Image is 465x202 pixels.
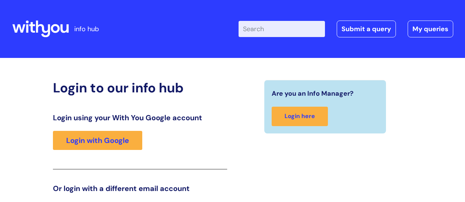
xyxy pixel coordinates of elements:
[53,131,142,150] a: Login with Google
[272,88,354,99] span: Are you an Info Manager?
[53,113,227,122] h3: Login using your With You Google account
[53,184,227,193] h3: Or login with a different email account
[408,21,453,37] a: My queries
[337,21,396,37] a: Submit a query
[53,80,227,96] h2: Login to our info hub
[272,107,328,126] a: Login here
[74,23,99,35] p: info hub
[239,21,325,37] input: Search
